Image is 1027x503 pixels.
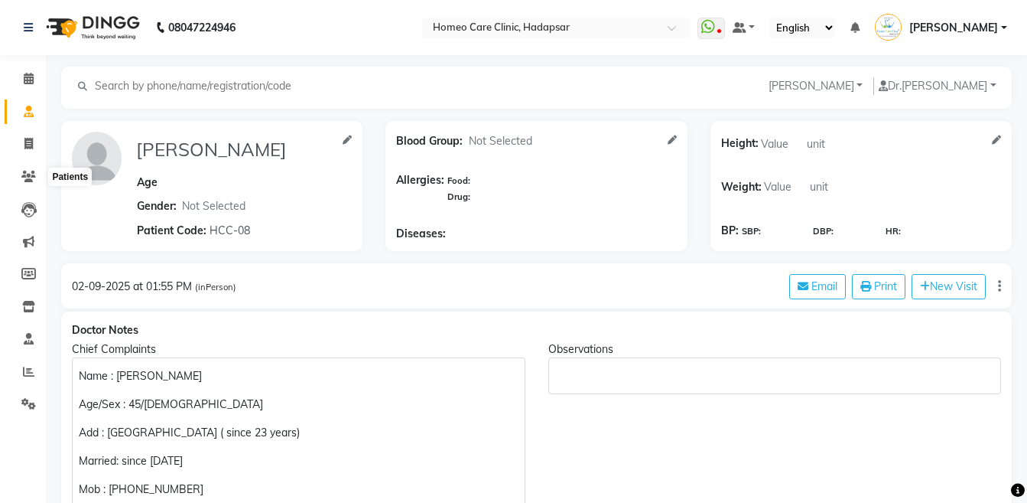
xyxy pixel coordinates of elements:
button: Email [789,274,846,299]
input: unit [808,175,853,199]
span: HR: [886,225,901,238]
button: New Visit [912,274,986,299]
input: Search by phone/name/registration/code [93,77,304,95]
span: (inPerson) [195,282,236,292]
span: Diseases: [396,226,446,242]
span: DBP: [813,225,834,238]
span: Email [811,279,837,293]
input: Value [759,132,804,155]
input: Name [134,132,336,167]
span: Dr. [879,79,902,93]
span: BP: [721,223,739,239]
span: Gender: [137,198,177,214]
p: Add : [GEOGRAPHIC_DATA] ( since 23 years) [79,425,518,441]
p: Age/Sex : 45/[DEMOGRAPHIC_DATA] [79,397,518,413]
span: [PERSON_NAME] [909,20,998,36]
button: [PERSON_NAME] [764,77,868,95]
p: Married: since [DATE] [79,453,518,469]
div: Doctor Notes [72,322,1001,338]
input: Patient Code [207,218,337,242]
span: Weight: [721,175,762,199]
img: profile [72,132,122,185]
div: Observations [548,341,1002,358]
span: SBP: [742,225,761,238]
span: Food: [447,175,470,186]
p: Mob : [PHONE_NUMBER] [79,482,518,498]
span: Blood Group: [396,133,463,149]
p: Name : [PERSON_NAME] [79,368,518,384]
div: Rich Text Editor, main [548,358,1002,394]
span: 02-09-2025 [72,279,130,293]
span: Age [137,175,158,189]
input: unit [804,132,850,155]
img: logo [39,6,144,49]
b: 08047224946 [168,6,236,49]
span: Patient Code: [137,223,206,239]
input: Value [762,175,808,199]
button: Dr.[PERSON_NAME] [873,77,1001,95]
span: Print [874,279,897,293]
span: Height: [721,132,759,155]
span: Allergies: [396,172,444,204]
span: at 01:55 PM [133,279,192,293]
img: Dr Vaseem Choudhary [875,14,902,41]
span: Drug: [447,191,470,202]
button: Print [852,274,905,299]
div: Chief Complaints [72,341,525,358]
div: Patients [48,168,92,186]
